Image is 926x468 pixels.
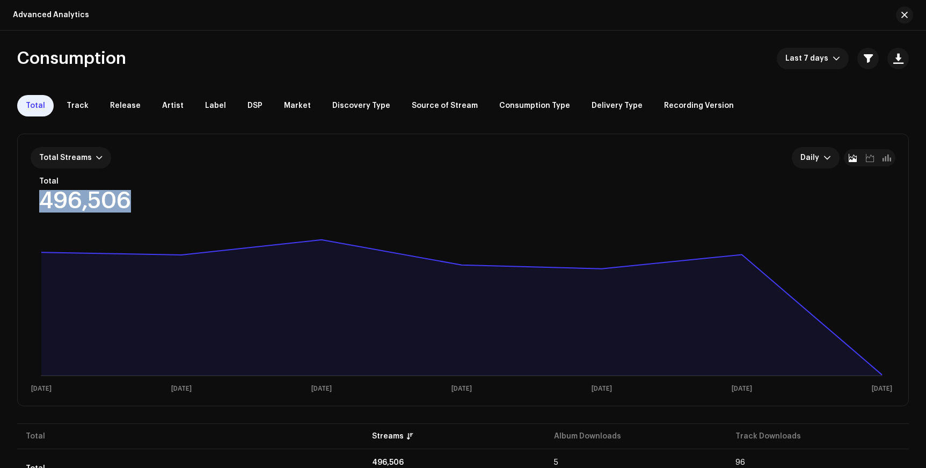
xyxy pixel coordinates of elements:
[785,48,833,69] span: Last 7 days
[311,385,332,392] text: [DATE]
[284,101,311,110] span: Market
[332,101,390,110] span: Discovery Type
[499,101,570,110] span: Consumption Type
[833,48,840,69] div: dropdown trigger
[800,147,823,169] span: Daily
[823,147,831,169] div: dropdown trigger
[372,459,537,466] div: 496,506
[554,459,719,466] div: 5
[592,385,612,392] text: [DATE]
[247,101,263,110] span: DSP
[592,101,643,110] span: Delivery Type
[735,459,900,466] div: 96
[162,101,184,110] span: Artist
[205,101,226,110] span: Label
[451,385,472,392] text: [DATE]
[171,385,192,392] text: [DATE]
[872,385,892,392] text: [DATE]
[412,101,478,110] span: Source of Stream
[732,385,752,392] text: [DATE]
[664,101,734,110] span: Recording Version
